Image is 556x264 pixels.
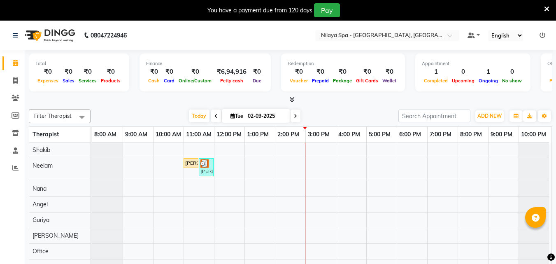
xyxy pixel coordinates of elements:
a: 5:00 PM [367,128,393,140]
a: 1:00 PM [245,128,271,140]
span: Gift Cards [354,78,380,84]
div: 0 [500,67,524,77]
span: Guriya [33,216,49,224]
div: ₹0 [162,67,177,77]
div: Redemption [288,60,398,67]
div: Appointment [422,60,524,67]
span: Prepaid [310,78,331,84]
span: Services [77,78,99,84]
span: Package [331,78,354,84]
span: Tue [228,113,245,119]
input: Search Appointment [398,110,470,122]
div: 1 [422,67,450,77]
div: [PERSON_NAME], TK02, 11:30 AM-12:00 PM, Hair Care - Therapies - Shampoo, Conditioning & Blowdry (... [200,159,213,175]
span: Shakib [33,146,50,154]
div: ₹0 [354,67,380,77]
div: ₹0 [35,67,60,77]
span: Office [33,248,49,255]
span: Filter Therapist [34,112,72,119]
span: Ongoing [477,78,500,84]
a: 8:00 PM [458,128,484,140]
a: 3:00 PM [306,128,332,140]
div: ₹0 [99,67,123,77]
img: logo [21,24,77,47]
span: Completed [422,78,450,84]
div: ₹0 [380,67,398,77]
div: [PERSON_NAME] Md Mam, TK01, 11:00 AM-11:30 AM, Hair Care - Therapies - Shampoo, Conditioning & Bl... [184,159,198,167]
span: Cash [146,78,162,84]
span: Products [99,78,123,84]
div: ₹0 [288,67,310,77]
button: ADD NEW [475,110,504,122]
span: [PERSON_NAME] [33,232,79,239]
a: 11:00 AM [184,128,214,140]
a: 10:00 AM [154,128,183,140]
input: 2025-09-02 [245,110,286,122]
span: Today [189,110,209,122]
div: ₹0 [331,67,354,77]
button: Pay [314,3,340,17]
a: 12:00 PM [214,128,244,140]
div: ₹0 [250,67,264,77]
div: Total [35,60,123,67]
span: No show [500,78,524,84]
span: Expenses [35,78,60,84]
span: Wallet [380,78,398,84]
a: 10:00 PM [519,128,548,140]
a: 2:00 PM [275,128,301,140]
span: Upcoming [450,78,477,84]
div: Finance [146,60,264,67]
span: Due [251,78,263,84]
div: ₹0 [77,67,99,77]
div: ₹0 [146,67,162,77]
a: 8:00 AM [92,128,119,140]
div: ₹0 [310,67,331,77]
iframe: chat widget [521,231,548,256]
span: Card [162,78,177,84]
div: 0 [450,67,477,77]
span: Therapist [33,131,59,138]
a: 9:00 AM [123,128,149,140]
div: ₹6,94,916 [214,67,250,77]
a: 6:00 PM [397,128,423,140]
span: Voucher [288,78,310,84]
a: 9:00 PM [489,128,514,140]
span: Neelam [33,162,53,169]
span: Petty cash [218,78,245,84]
div: 1 [477,67,500,77]
b: 08047224946 [91,24,127,47]
span: Nana [33,185,47,192]
a: 7:00 PM [428,128,454,140]
div: You have a payment due from 120 days [207,6,312,15]
span: ADD NEW [477,113,502,119]
span: Sales [60,78,77,84]
div: ₹0 [60,67,77,77]
span: Online/Custom [177,78,214,84]
a: 4:00 PM [336,128,362,140]
span: Angel [33,201,48,208]
div: ₹0 [177,67,214,77]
